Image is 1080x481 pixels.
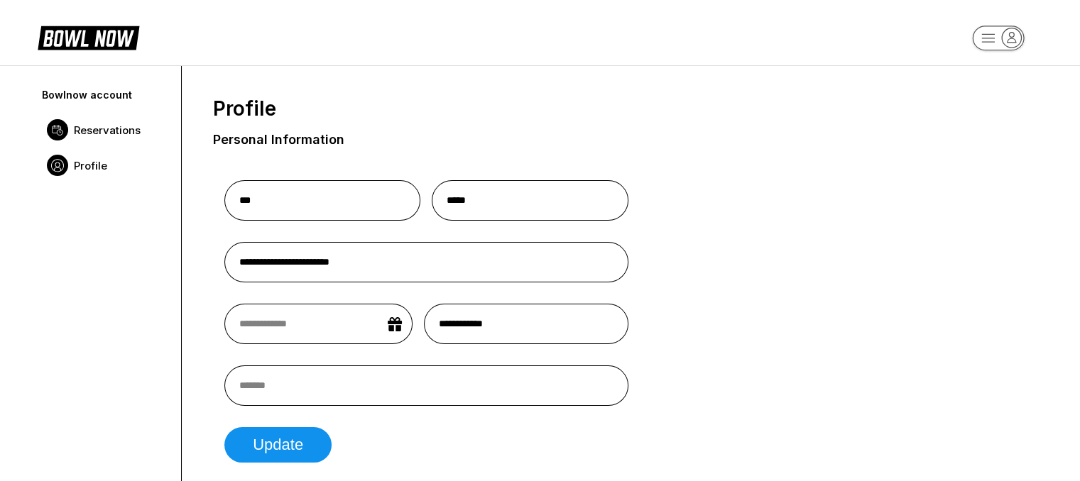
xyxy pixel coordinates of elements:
div: Personal Information [213,132,344,148]
span: Profile [74,159,107,172]
button: Update [224,427,332,463]
a: Reservations [40,112,170,148]
span: Profile [213,97,276,121]
span: Reservations [74,123,141,137]
a: Profile [40,148,170,183]
div: Bowlnow account [42,89,168,101]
